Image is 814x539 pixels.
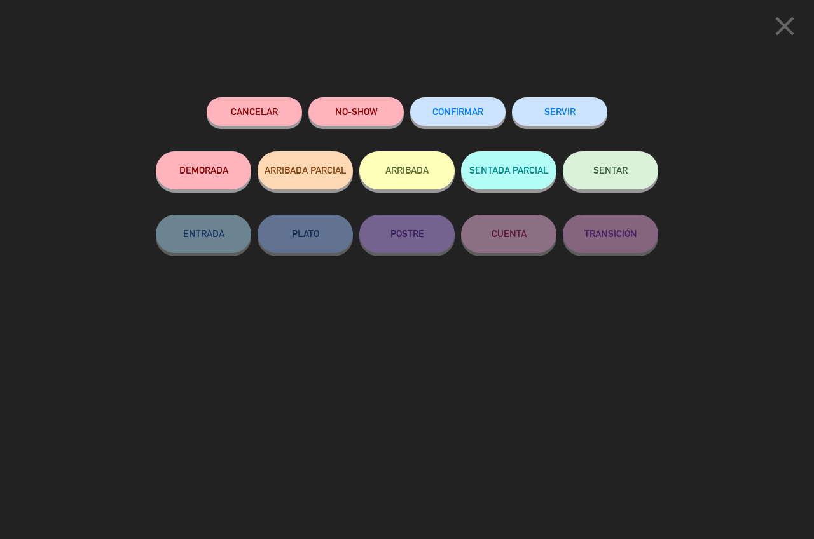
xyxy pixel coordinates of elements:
button: SENTADA PARCIAL [461,151,556,189]
i: close [769,10,801,42]
button: Cancelar [207,97,302,126]
button: ARRIBADA [359,151,455,189]
span: ARRIBADA PARCIAL [265,165,347,175]
button: SERVIR [512,97,607,126]
button: SENTAR [563,151,658,189]
button: CONFIRMAR [410,97,506,126]
button: close [765,10,804,47]
button: PLATO [258,215,353,253]
button: POSTRE [359,215,455,253]
span: CONFIRMAR [432,106,483,117]
span: SENTAR [593,165,628,175]
button: DEMORADA [156,151,251,189]
button: CUENTA [461,215,556,253]
button: ENTRADA [156,215,251,253]
button: ARRIBADA PARCIAL [258,151,353,189]
button: TRANSICIÓN [563,215,658,253]
button: NO-SHOW [308,97,404,126]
